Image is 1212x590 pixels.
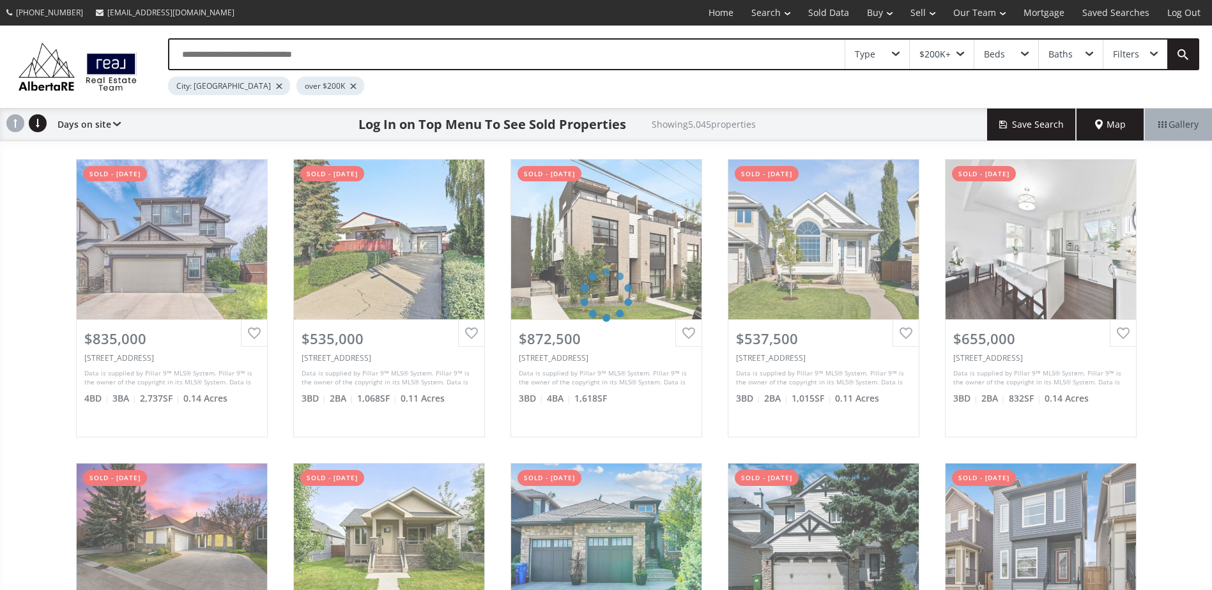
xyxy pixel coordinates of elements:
div: $200K+ [919,50,951,59]
div: over $200K [296,77,364,95]
img: Logo [13,40,142,94]
span: Gallery [1158,118,1199,131]
div: City: [GEOGRAPHIC_DATA] [168,77,290,95]
button: Save Search [987,109,1077,140]
span: [EMAIL_ADDRESS][DOMAIN_NAME] [107,7,234,18]
span: [PHONE_NUMBER] [16,7,83,18]
div: Filters [1113,50,1139,59]
h2: Showing 5,045 properties [652,119,756,129]
div: Type [855,50,875,59]
div: Map [1077,109,1144,140]
span: Map [1095,118,1126,131]
div: Days on site [51,109,121,140]
div: Beds [984,50,1005,59]
div: Gallery [1144,109,1212,140]
a: [EMAIL_ADDRESS][DOMAIN_NAME] [89,1,241,24]
h1: Log In on Top Menu To See Sold Properties [358,116,626,133]
div: Baths [1048,50,1073,59]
